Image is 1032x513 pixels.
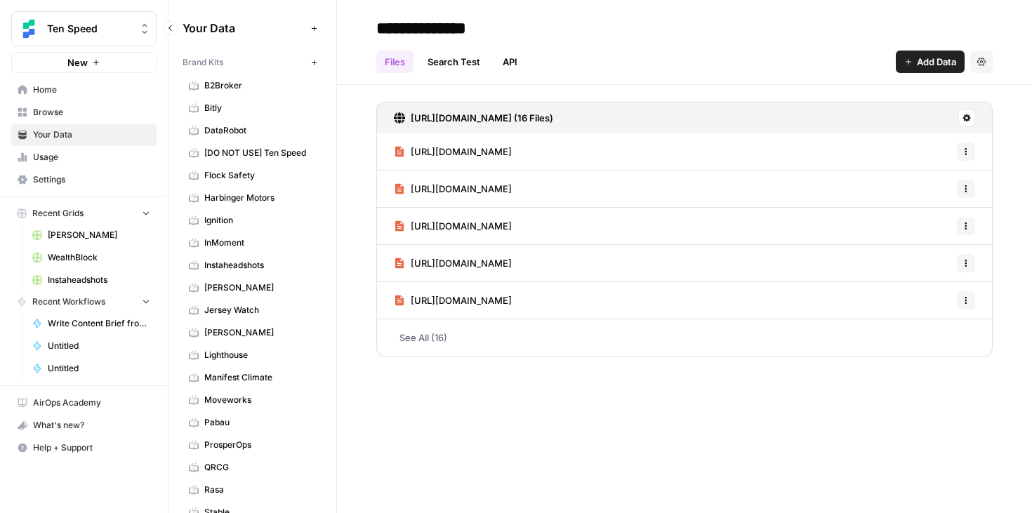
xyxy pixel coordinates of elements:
a: Ignition [183,209,322,232]
span: Ignition [204,214,316,227]
a: Instaheadshots [183,254,322,277]
span: Browse [33,106,150,119]
span: [URL][DOMAIN_NAME] [411,145,512,159]
span: Recent Grids [32,207,84,220]
a: InMoment [183,232,322,254]
a: [DO NOT USE] Ten Speed [183,142,322,164]
a: API [494,51,526,73]
button: Help + Support [11,437,157,459]
span: Untitled [48,362,150,375]
span: Harbinger Motors [204,192,316,204]
a: Settings [11,168,157,191]
a: Instaheadshots [26,269,157,291]
a: [URL][DOMAIN_NAME] [394,282,512,319]
span: Brand Kits [183,56,223,69]
span: Your Data [33,128,150,141]
span: AirOps Academy [33,397,150,409]
span: Help + Support [33,441,150,454]
span: Flock Safety [204,169,316,182]
a: [URL][DOMAIN_NAME] [394,171,512,207]
span: QRCG [204,461,316,474]
button: Workspace: Ten Speed [11,11,157,46]
span: B2Broker [204,79,316,92]
a: WealthBlock [26,246,157,269]
span: ProsperOps [204,439,316,451]
a: DataRobot [183,119,322,142]
span: [URL][DOMAIN_NAME] [411,219,512,233]
button: Add Data [896,51,965,73]
a: Manifest Climate [183,366,322,389]
button: What's new? [11,414,157,437]
span: Lighthouse [204,349,316,361]
span: Bitly [204,102,316,114]
a: [URL][DOMAIN_NAME] [394,208,512,244]
a: ProsperOps [183,434,322,456]
a: Your Data [11,124,157,146]
a: Search Test [419,51,489,73]
span: Usage [33,151,150,164]
a: [PERSON_NAME] [26,224,157,246]
a: Lighthouse [183,344,322,366]
div: What's new? [12,415,156,436]
a: [URL][DOMAIN_NAME] [394,133,512,170]
a: [PERSON_NAME] [183,321,322,344]
span: Ten Speed [47,22,132,36]
a: QRCG [183,456,322,479]
span: Your Data [183,20,305,36]
span: Instaheadshots [48,274,150,286]
a: [URL][DOMAIN_NAME] (16 Files) [394,102,553,133]
span: Settings [33,173,150,186]
a: Home [11,79,157,101]
a: Browse [11,101,157,124]
a: Files [376,51,414,73]
span: New [67,55,88,69]
span: Recent Workflows [32,295,105,308]
a: Pabau [183,411,322,434]
span: [DO NOT USE] Ten Speed [204,147,316,159]
span: [PERSON_NAME] [48,229,150,241]
span: [URL][DOMAIN_NAME] [411,182,512,196]
a: B2Broker [183,74,322,97]
button: Recent Grids [11,203,157,224]
img: Ten Speed Logo [16,16,41,41]
a: Moveworks [183,389,322,411]
a: See All (16) [376,319,993,356]
span: [URL][DOMAIN_NAME] [411,293,512,307]
span: WealthBlock [48,251,150,264]
a: Bitly [183,97,322,119]
a: Untitled [26,335,157,357]
a: Untitled [26,357,157,380]
span: InMoment [204,236,316,249]
a: Flock Safety [183,164,322,187]
a: Usage [11,146,157,168]
a: Jersey Watch [183,299,322,321]
span: Manifest Climate [204,371,316,384]
span: Pabau [204,416,316,429]
span: [PERSON_NAME] [204,326,316,339]
button: Recent Workflows [11,291,157,312]
button: New [11,52,157,73]
a: Harbinger Motors [183,187,322,209]
a: [PERSON_NAME] [183,277,322,299]
span: [URL][DOMAIN_NAME] [411,256,512,270]
span: Home [33,84,150,96]
span: Moveworks [204,394,316,406]
span: Jersey Watch [204,304,316,317]
a: Rasa [183,479,322,501]
span: DataRobot [204,124,316,137]
a: Write Content Brief from Keyword [DEV] [26,312,157,335]
span: Rasa [204,484,316,496]
a: [URL][DOMAIN_NAME] [394,245,512,281]
span: [PERSON_NAME] [204,281,316,294]
span: Write Content Brief from Keyword [DEV] [48,317,150,330]
span: Add Data [917,55,956,69]
a: AirOps Academy [11,392,157,414]
span: Instaheadshots [204,259,316,272]
span: Untitled [48,340,150,352]
h3: [URL][DOMAIN_NAME] (16 Files) [411,111,553,125]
